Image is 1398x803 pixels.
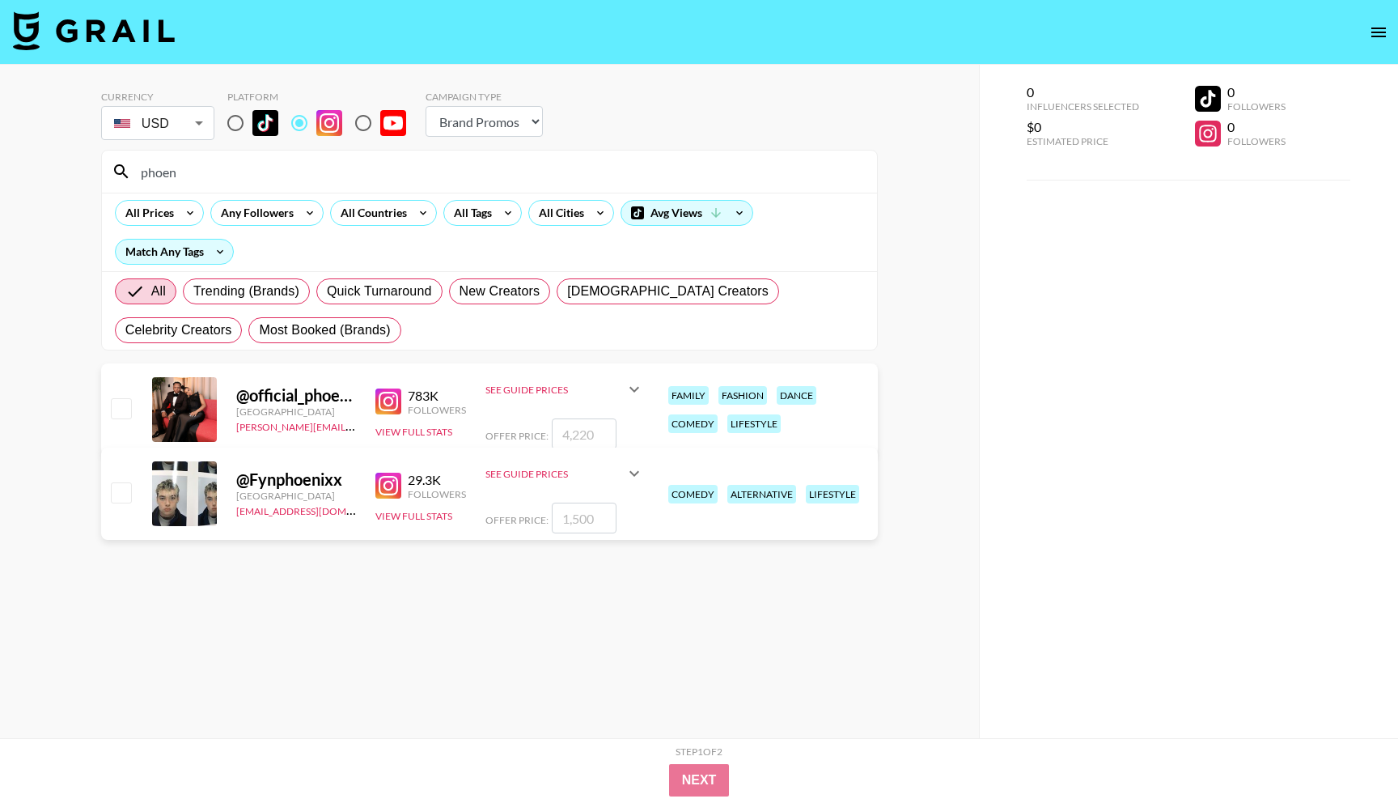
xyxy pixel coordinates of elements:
[236,469,356,490] div: @ Fynphoenixx
[727,414,781,433] div: lifestyle
[1027,84,1139,100] div: 0
[327,282,432,301] span: Quick Turnaround
[485,454,644,493] div: See Guide Prices
[227,91,419,103] div: Platform
[621,201,752,225] div: Avg Views
[777,386,816,405] div: dance
[259,321,390,340] span: Most Booked (Brands)
[375,426,452,438] button: View Full Stats
[116,240,233,264] div: Match Any Tags
[193,282,299,301] span: Trending (Brands)
[236,418,476,433] a: [PERSON_NAME][EMAIL_ADDRESS][DOMAIN_NAME]
[408,472,466,488] div: 29.3K
[408,488,466,500] div: Followers
[529,201,587,225] div: All Cities
[460,282,540,301] span: New Creators
[236,490,356,502] div: [GEOGRAPHIC_DATA]
[1227,100,1286,113] div: Followers
[1027,135,1139,147] div: Estimated Price
[375,510,452,522] button: View Full Stats
[101,91,214,103] div: Currency
[1027,100,1139,113] div: Influencers Selected
[151,282,166,301] span: All
[236,406,356,418] div: [GEOGRAPHIC_DATA]
[485,514,549,526] span: Offer Price:
[408,388,466,404] div: 783K
[1317,722,1379,784] iframe: Drift Widget Chat Controller
[236,385,356,406] div: @ official_phoenixs
[485,384,625,396] div: See Guide Prices
[676,746,722,758] div: Step 1 of 2
[104,109,211,138] div: USD
[116,201,177,225] div: All Prices
[669,764,730,797] button: Next
[806,485,859,503] div: lifestyle
[485,430,549,442] span: Offer Price:
[252,110,278,136] img: TikTok
[1362,16,1395,49] button: open drawer
[485,468,625,480] div: See Guide Prices
[13,11,175,50] img: Grail Talent
[718,386,767,405] div: fashion
[375,473,401,499] img: Instagram
[1227,135,1286,147] div: Followers
[1227,84,1286,100] div: 0
[236,502,399,517] a: [EMAIL_ADDRESS][DOMAIN_NAME]
[485,370,644,409] div: See Guide Prices
[552,503,616,533] input: 1,500
[125,321,232,340] span: Celebrity Creators
[1027,119,1139,135] div: $0
[444,201,495,225] div: All Tags
[567,282,769,301] span: [DEMOGRAPHIC_DATA] Creators
[211,201,297,225] div: Any Followers
[1227,119,1286,135] div: 0
[426,91,543,103] div: Campaign Type
[131,159,867,185] input: Search by User Name
[408,404,466,416] div: Followers
[375,389,401,414] img: Instagram
[380,110,406,136] img: YouTube
[331,201,410,225] div: All Countries
[668,414,718,433] div: comedy
[668,485,718,503] div: comedy
[727,485,796,503] div: alternative
[552,418,616,449] input: 4,220
[668,386,709,405] div: family
[316,110,342,136] img: Instagram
